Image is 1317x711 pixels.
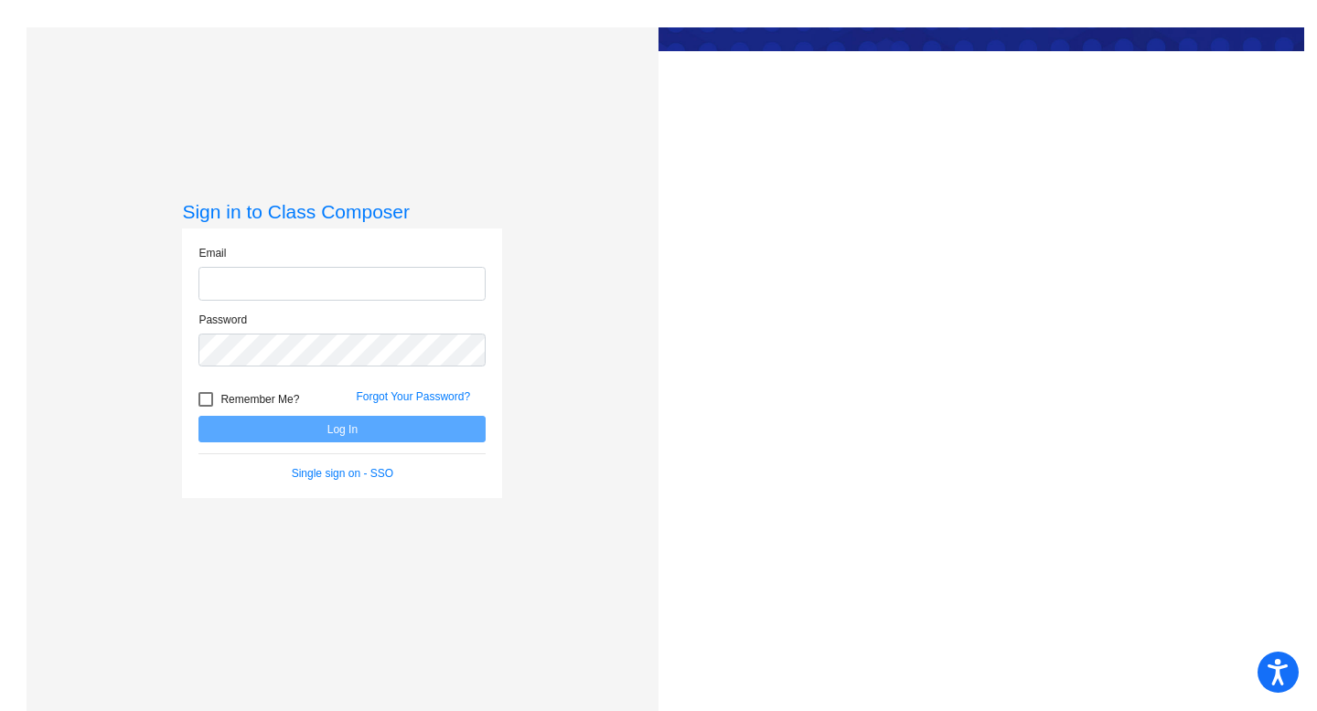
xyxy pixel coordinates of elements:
[198,245,226,261] label: Email
[198,416,486,442] button: Log In
[182,200,502,223] h3: Sign in to Class Composer
[220,388,299,410] span: Remember Me?
[292,467,393,480] a: Single sign on - SSO
[198,312,247,328] label: Password
[356,390,470,403] a: Forgot Your Password?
